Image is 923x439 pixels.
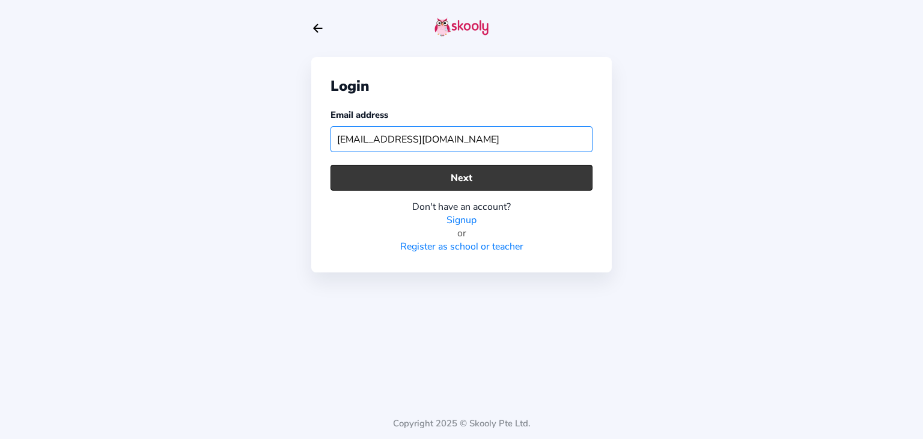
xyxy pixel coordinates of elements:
[434,17,489,37] img: skooly-logo.png
[331,165,592,191] button: Next
[331,227,592,240] div: or
[331,109,388,121] label: Email address
[311,22,324,35] button: arrow back outline
[331,126,592,152] input: Your email address
[446,213,477,227] a: Signup
[400,240,523,253] a: Register as school or teacher
[331,200,592,213] div: Don't have an account?
[331,76,592,96] div: Login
